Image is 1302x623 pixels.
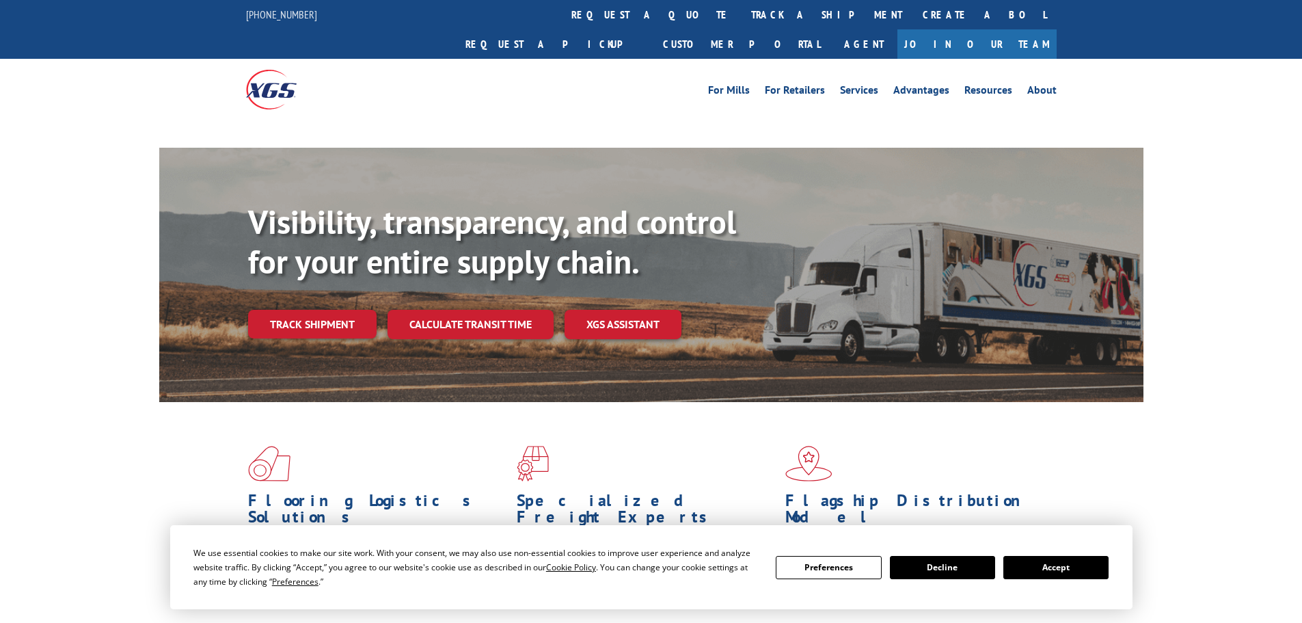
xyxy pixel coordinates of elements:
[546,561,596,573] span: Cookie Policy
[897,29,1057,59] a: Join Our Team
[653,29,830,59] a: Customer Portal
[890,556,995,579] button: Decline
[964,85,1012,100] a: Resources
[193,546,759,589] div: We use essential cookies to make our site work. With your consent, we may also use non-essential ...
[565,310,681,339] a: XGS ASSISTANT
[776,556,881,579] button: Preferences
[248,446,290,481] img: xgs-icon-total-supply-chain-intelligence-red
[388,310,554,339] a: Calculate transit time
[170,525,1133,609] div: Cookie Consent Prompt
[785,492,1044,532] h1: Flagship Distribution Model
[1027,85,1057,100] a: About
[765,85,825,100] a: For Retailers
[893,85,949,100] a: Advantages
[517,492,775,532] h1: Specialized Freight Experts
[708,85,750,100] a: For Mills
[830,29,897,59] a: Agent
[248,492,506,532] h1: Flooring Logistics Solutions
[785,446,832,481] img: xgs-icon-flagship-distribution-model-red
[246,8,317,21] a: [PHONE_NUMBER]
[1003,556,1109,579] button: Accept
[840,85,878,100] a: Services
[517,446,549,481] img: xgs-icon-focused-on-flooring-red
[455,29,653,59] a: Request a pickup
[272,576,318,587] span: Preferences
[248,310,377,339] a: Track shipment
[248,200,736,282] b: Visibility, transparency, and control for your entire supply chain.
